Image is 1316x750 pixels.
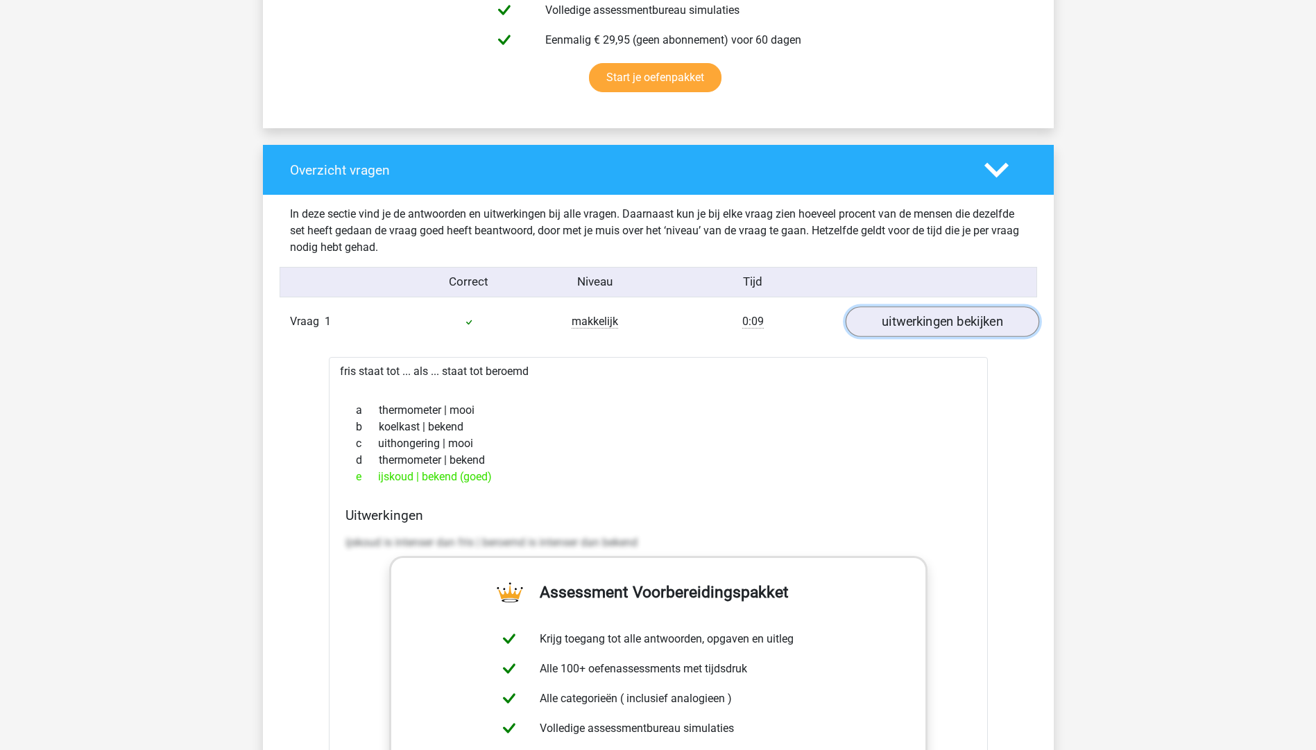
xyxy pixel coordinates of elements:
[345,402,971,419] div: thermometer | mooi
[280,206,1037,256] div: In deze sectie vind je de antwoorden en uitwerkingen bij alle vragen. Daarnaast kun je bij elke v...
[406,273,532,291] div: Correct
[356,402,379,419] span: a
[345,534,971,551] p: ijskoud is intenser dan fris | beroemd is intenser dan bekend
[345,419,971,435] div: koelkast | bekend
[345,452,971,469] div: thermometer | bekend
[290,162,964,178] h4: Overzicht vragen
[356,452,379,469] span: d
[345,469,971,485] div: ijskoud | bekend (goed)
[325,315,331,328] span: 1
[356,435,378,452] span: c
[345,435,971,452] div: uithongering | mooi
[356,419,379,435] span: b
[532,273,658,291] div: Niveau
[742,315,764,329] span: 0:09
[356,469,378,485] span: e
[290,313,325,330] span: Vraag
[658,273,847,291] div: Tijd
[845,306,1039,337] a: uitwerkingen bekijken
[345,507,971,523] h4: Uitwerkingen
[572,315,618,329] span: makkelijk
[589,63,721,92] a: Start je oefenpakket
